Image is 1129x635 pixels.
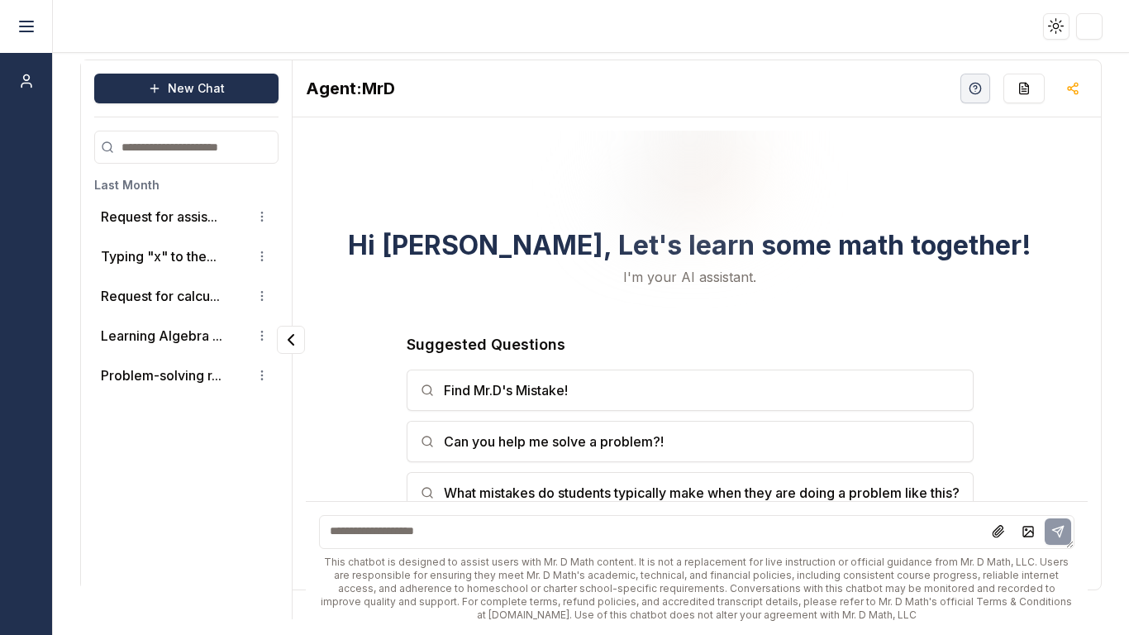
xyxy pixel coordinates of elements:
h3: Suggested Questions [407,333,974,356]
button: Re-Fill Questions [1003,74,1045,103]
button: Conversation options [252,365,272,385]
button: Can you help me solve a problem?! [407,421,974,462]
button: Learning Algebra ... [101,326,222,346]
button: Collapse panel [277,326,305,354]
button: Find Mr.D's Mistake! [407,370,974,411]
img: placeholder-user.jpg [1078,14,1102,38]
button: Problem-solving r... [101,365,222,385]
button: Conversation options [252,286,272,306]
button: New Chat [94,74,279,103]
h3: Last Month [94,177,279,193]
button: Request for calcu... [101,286,220,306]
button: Typing "x" to the... [101,246,217,266]
button: What mistakes do students typically make when they are doing a problem like this? [407,472,974,513]
h3: Hi [PERSON_NAME], Let's learn some math together! [348,231,1031,260]
button: Conversation options [252,326,272,346]
div: This chatbot is designed to assist users with Mr. D Math content. It is not a replacement for liv... [319,556,1075,622]
button: Help Videos [960,74,990,103]
button: Conversation options [252,246,272,266]
img: Welcome Owl [624,55,756,217]
h2: MrD [306,77,395,100]
button: Request for assis... [101,207,217,227]
button: Conversation options [252,207,272,227]
p: I'm your AI assistant. [623,267,756,287]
